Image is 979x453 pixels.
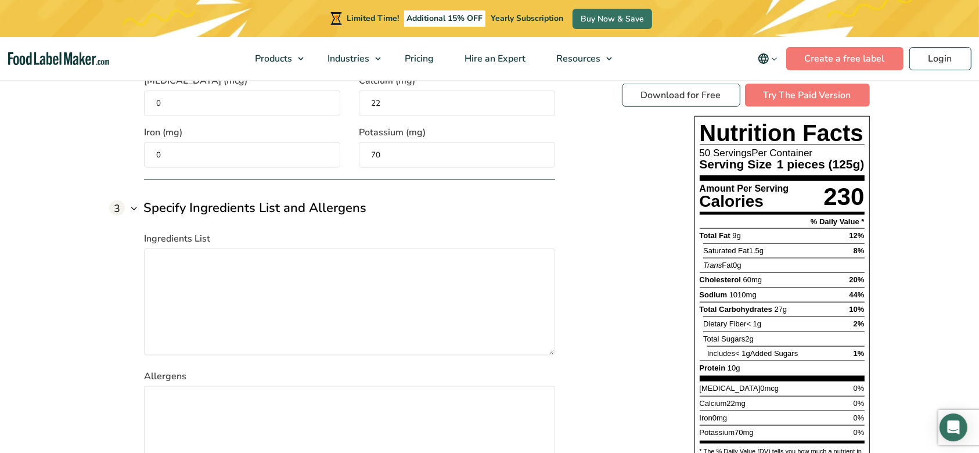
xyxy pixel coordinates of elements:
[712,414,727,422] span: 0mg
[700,231,730,240] strong: Total Fat
[777,157,825,171] span: 1 pieces
[404,10,486,27] span: Additional 15% OFF
[700,384,779,393] p: [MEDICAL_DATA]
[553,52,602,65] span: Resources
[746,334,754,343] span: 2g
[700,290,757,299] p: Sodium
[811,218,865,225] p: % Daily Value *
[733,261,742,269] span: 0g
[700,414,728,422] p: Iron
[450,37,539,80] a: Hire an Expert
[704,320,762,328] p: Dietary Fiber
[745,84,870,107] a: Try The Paid Version
[854,384,865,393] span: 0%
[736,348,751,357] span: < 1g
[704,261,742,269] p: Fat
[390,37,447,80] a: Pricing
[240,37,310,80] a: Products
[700,184,789,193] p: Amount Per Serving
[786,47,904,70] a: Create a free label
[347,13,399,24] span: Limited Time!
[700,148,711,159] span: 50
[940,414,967,441] div: Open Intercom Messenger
[325,52,371,65] span: Industries
[109,200,125,216] span: 3
[700,399,746,407] p: Calcium
[909,47,971,70] a: Login
[700,158,775,170] p: Serving Size
[749,246,764,254] span: 1.5g
[144,369,186,383] span: Allergens
[252,52,294,65] span: Products
[313,37,387,80] a: Industries
[143,199,366,218] h3: Specify Ingredients List and Allergens
[824,183,865,210] span: 230
[573,9,652,29] a: Buy Now & Save
[829,157,853,171] span: 125
[144,232,210,246] span: Ingredients List
[704,261,722,269] span: Trans
[700,429,754,437] p: Potassium
[775,304,787,313] span: 27g
[402,52,435,65] span: Pricing
[743,275,762,284] span: 60mg
[747,319,762,328] span: < 1g
[850,304,865,313] span: 10%
[850,275,865,284] span: 20%
[462,52,527,65] span: Hire an Expert
[359,125,426,139] span: Potassium (mg)
[700,364,726,372] strong: Protein
[700,276,762,284] p: Cholesterol
[622,84,740,107] a: Download for Free
[144,125,182,139] span: Iron (mg)
[542,37,618,80] a: Resources
[707,349,798,357] p: Includes Added Sugars
[854,398,865,407] span: 0%
[700,304,772,313] span: Total Carbohydrates
[700,121,865,145] p: Nutrition Facts
[729,290,757,299] span: 1010mg
[491,13,563,24] span: Yearly Subscription
[733,231,741,240] span: 9g
[704,246,764,254] span: Saturated Fat
[853,157,865,171] span: g
[704,335,754,343] p: Total Sugars
[700,148,865,158] p: Per Container
[850,290,865,299] span: 44%
[359,74,415,88] span: Calcium (mg)
[700,193,789,210] p: Calories
[850,231,865,240] span: 12%
[854,246,865,254] span: 8%
[854,348,865,357] span: 1%
[727,398,746,407] span: 22mg
[854,414,865,422] span: 0%
[714,148,752,159] span: Servings
[144,74,247,88] span: [MEDICAL_DATA] (mcg)
[735,428,754,437] span: 70mg
[728,364,740,372] span: 10g
[761,384,779,393] span: 0mcg
[854,428,865,437] span: 0%
[854,319,865,328] span: 2%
